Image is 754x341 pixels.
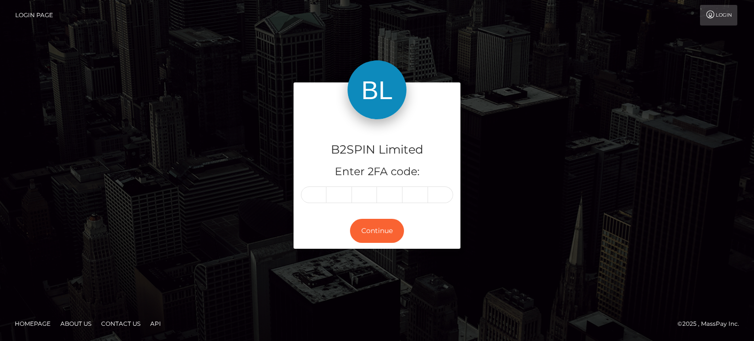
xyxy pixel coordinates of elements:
[677,318,747,329] div: © 2025 , MassPay Inc.
[301,164,453,180] h5: Enter 2FA code:
[348,60,406,119] img: B2SPIN Limited
[15,5,53,26] a: Login Page
[97,316,144,331] a: Contact Us
[301,141,453,158] h4: B2SPIN Limited
[700,5,737,26] a: Login
[56,316,95,331] a: About Us
[350,219,404,243] button: Continue
[146,316,165,331] a: API
[11,316,54,331] a: Homepage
